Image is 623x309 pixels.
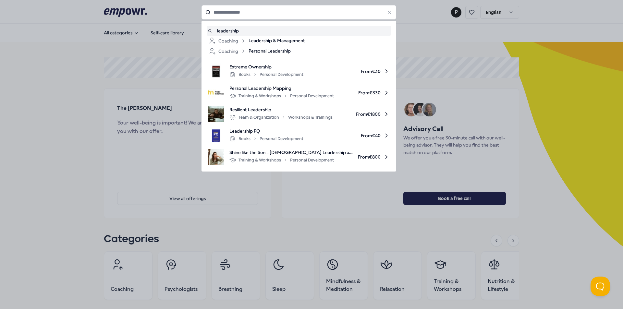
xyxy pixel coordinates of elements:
a: product imageResilient LeadershipTeam & OrganizationWorkshops & TrainingsFrom€1800 [208,106,390,122]
span: Leadership & Management [249,37,305,45]
div: Books Personal Development [229,71,303,78]
span: Personal Leadership Mapping [229,85,334,92]
div: Coaching [208,37,246,45]
input: Search for products, categories or subcategories [202,5,396,19]
span: Shine like the Sun – [DEMOGRAPHIC_DATA] Leadership and Empowerment [229,149,353,156]
span: Personal Leadership [249,47,291,55]
div: Training & Workshops Personal Development [229,92,334,100]
span: Extreme Ownership [229,63,303,70]
a: product imagePersonal Leadership MappingTraining & WorkshopsPersonal DevelopmentFrom€330 [208,85,390,101]
span: Resilient Leadership [229,106,333,113]
div: Books Personal Development [229,135,303,143]
a: CoachingLeadership & Management [208,37,390,45]
img: product image [208,106,224,122]
iframe: Help Scout Beacon - Open [591,277,610,296]
div: Coaching [208,47,246,55]
span: From € 330 [339,85,390,101]
img: product image [208,149,224,165]
span: From € 30 [309,63,390,79]
div: Team & Organization Workshops & Trainings [229,113,333,121]
span: From € 1800 [338,106,390,122]
span: From € 800 [358,149,390,165]
span: Leadership PQ [229,127,303,135]
a: leadership [208,27,390,34]
div: Training & Workshops Personal Development [229,156,334,164]
img: product image [208,63,224,79]
img: product image [208,127,224,144]
span: From € 40 [309,127,390,144]
img: product image [208,85,224,101]
a: product imageShine like the Sun – [DEMOGRAPHIC_DATA] Leadership and EmpowermentTraining & Worksho... [208,149,390,165]
a: product imageLeadership PQBooksPersonal DevelopmentFrom€40 [208,127,390,144]
a: product imageExtreme OwnershipBooksPersonal DevelopmentFrom€30 [208,63,390,79]
a: CoachingPersonal Leadership [208,47,390,55]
